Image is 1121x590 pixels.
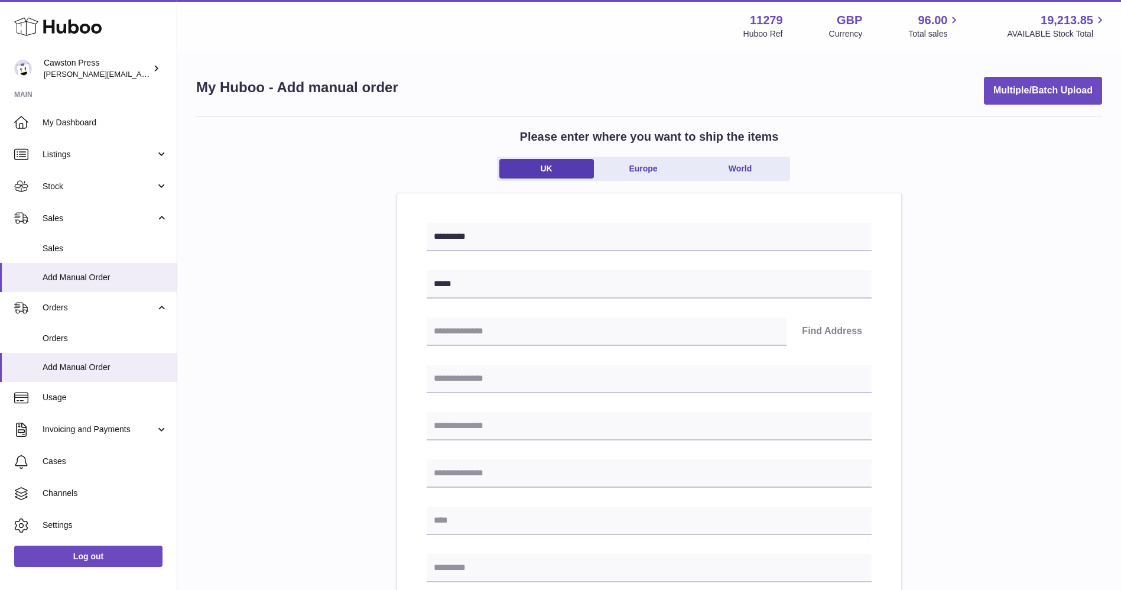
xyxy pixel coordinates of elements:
span: AVAILABLE Stock Total [1007,28,1107,40]
span: Add Manual Order [43,362,168,373]
h1: My Huboo - Add manual order [196,78,398,97]
span: Orders [43,333,168,344]
span: Total sales [908,28,961,40]
a: 96.00 Total sales [908,12,961,40]
img: thomas.carson@cawstonpress.com [14,60,32,77]
span: Settings [43,520,168,531]
a: Europe [596,159,691,179]
a: UK [499,159,594,179]
a: Log out [14,546,163,567]
span: Sales [43,213,155,224]
span: Listings [43,149,155,160]
h2: Please enter where you want to ship the items [520,129,779,145]
span: Cases [43,456,168,467]
span: 96.00 [918,12,947,28]
span: My Dashboard [43,117,168,128]
span: Channels [43,488,168,499]
span: 19,213.85 [1041,12,1093,28]
div: Huboo Ref [743,28,783,40]
span: Invoicing and Payments [43,424,155,435]
strong: GBP [837,12,862,28]
span: Usage [43,392,168,403]
button: Multiple/Batch Upload [984,77,1102,105]
a: 19,213.85 AVAILABLE Stock Total [1007,12,1107,40]
span: Sales [43,243,168,254]
div: Currency [829,28,863,40]
span: Stock [43,181,155,192]
div: Cawston Press [44,57,150,80]
span: Add Manual Order [43,272,168,283]
span: Orders [43,302,155,313]
strong: 11279 [750,12,783,28]
a: World [693,159,788,179]
span: [PERSON_NAME][EMAIL_ADDRESS][PERSON_NAME][DOMAIN_NAME] [44,69,300,79]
